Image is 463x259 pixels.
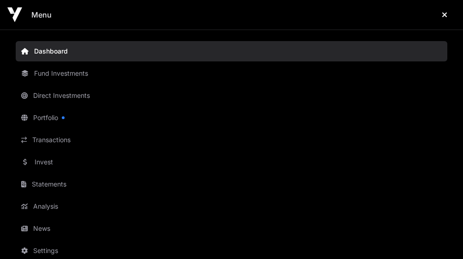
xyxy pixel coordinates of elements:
[16,196,447,217] a: Analysis
[7,7,22,22] img: Icehouse Ventures Logo
[16,85,447,106] a: Direct Investments
[16,63,447,84] a: Fund Investments
[433,6,456,24] button: Close
[16,152,447,172] a: Invest
[417,215,463,259] iframe: Chat Widget
[16,218,447,239] a: News
[31,9,52,20] h2: Menu
[16,108,447,128] a: Portfolio
[16,174,447,194] a: Statements
[16,130,447,150] a: Transactions
[16,41,447,61] a: Dashboard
